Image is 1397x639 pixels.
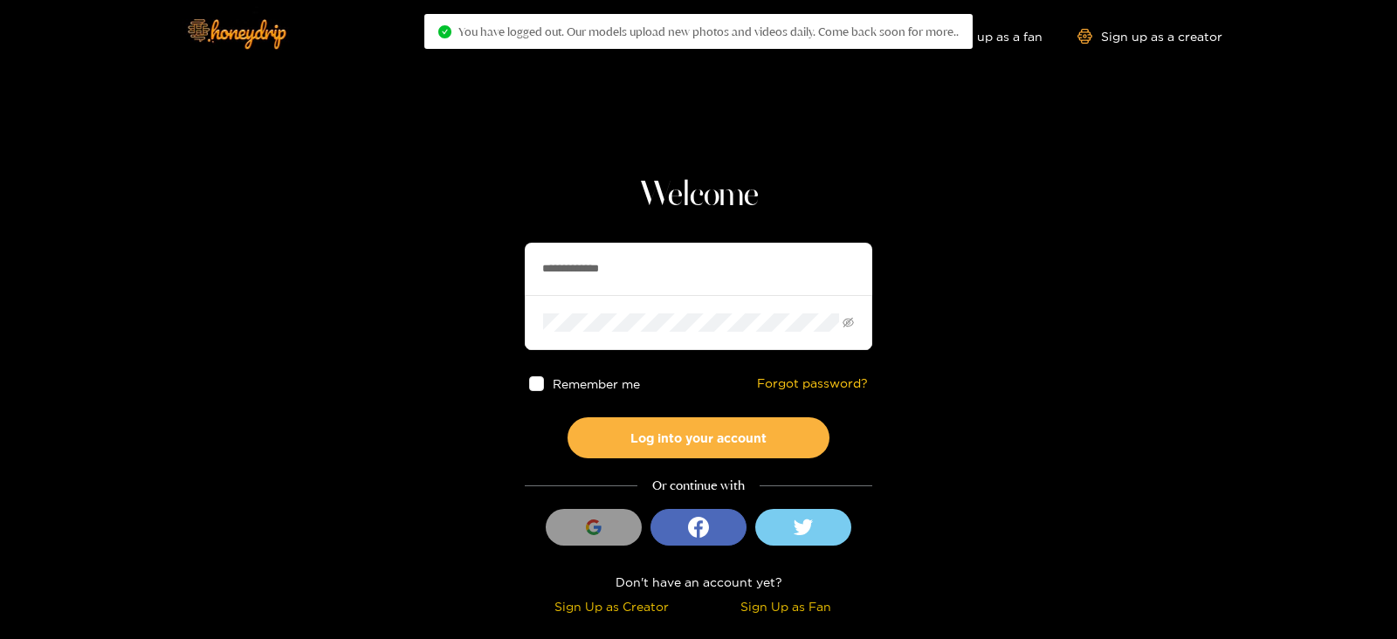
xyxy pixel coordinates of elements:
a: Forgot password? [757,376,868,391]
a: Sign up as a fan [923,29,1043,44]
h1: Welcome [525,175,872,216]
span: Remember me [553,377,640,390]
a: Sign up as a creator [1077,29,1222,44]
div: Or continue with [525,476,872,496]
span: eye-invisible [843,317,854,328]
button: Log into your account [568,417,829,458]
span: You have logged out. Our models upload new photos and videos daily. Come back soon for more.. [458,24,959,38]
div: Don't have an account yet? [525,572,872,592]
div: Sign Up as Creator [529,596,694,616]
div: Sign Up as Fan [703,596,868,616]
span: check-circle [438,25,451,38]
